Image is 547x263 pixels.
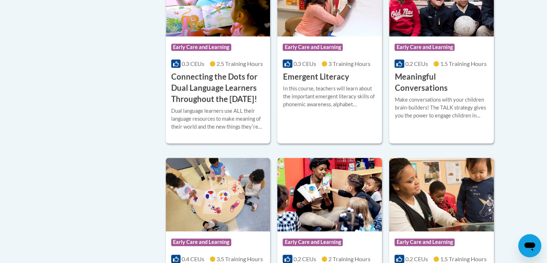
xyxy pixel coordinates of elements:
[440,255,487,262] span: 1.5 Training Hours
[171,71,265,104] h3: Connecting the Dots for Dual Language Learners Throughout the [DATE]!
[293,255,316,262] span: 0.2 CEUs
[171,239,231,246] span: Early Care and Learning
[440,60,487,67] span: 1.5 Training Hours
[395,44,455,51] span: Early Care and Learning
[518,234,541,257] iframe: Button to launch messaging window
[395,71,488,94] h3: Meaningful Conversations
[395,239,455,246] span: Early Care and Learning
[166,158,270,231] img: Course Logo
[171,107,265,131] div: Dual language learners use ALL their language resources to make meaning of their world and the ne...
[405,60,428,67] span: 0.2 CEUs
[283,71,349,83] h3: Emergent Literacy
[395,96,488,120] div: Make conversations with your children brain-builders! The TALK strategy gives you the power to en...
[405,255,428,262] span: 0.2 CEUs
[283,85,377,108] div: In this course, teachers will learn about the important emergent literacy skills of phonemic awar...
[216,255,263,262] span: 3.5 Training Hours
[293,60,316,67] span: 0.3 CEUs
[171,44,231,51] span: Early Care and Learning
[283,44,343,51] span: Early Care and Learning
[216,60,263,67] span: 2.5 Training Hours
[182,255,204,262] span: 0.4 CEUs
[328,60,370,67] span: 3 Training Hours
[389,158,494,231] img: Course Logo
[182,60,204,67] span: 0.3 CEUs
[328,255,370,262] span: 2 Training Hours
[277,158,382,231] img: Course Logo
[283,239,343,246] span: Early Care and Learning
